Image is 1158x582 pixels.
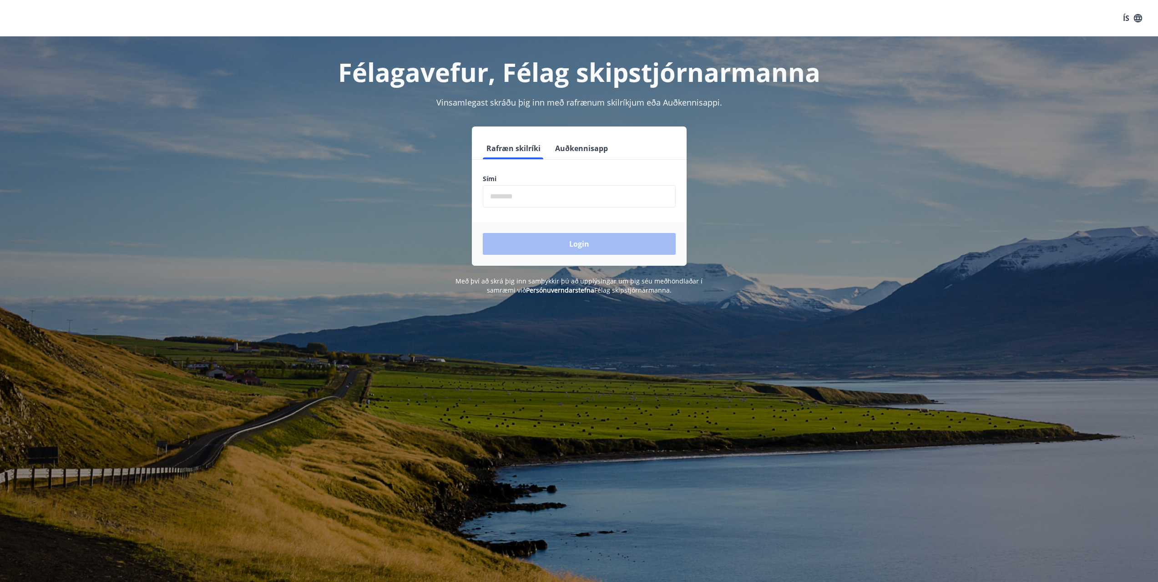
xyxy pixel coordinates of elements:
h1: Félagavefur, Félag skipstjórnarmanna [263,55,896,89]
button: Rafræn skilríki [483,137,544,159]
button: Auðkennisapp [551,137,612,159]
span: Með því að skrá þig inn samþykkir þú að upplýsingar um þig séu meðhöndlaðar í samræmi við Félag s... [455,277,703,294]
span: Vinsamlegast skráðu þig inn með rafrænum skilríkjum eða Auðkennisappi. [436,97,722,108]
label: Sími [483,174,676,183]
a: Persónuverndarstefna [526,286,594,294]
button: ÍS [1118,10,1147,26]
